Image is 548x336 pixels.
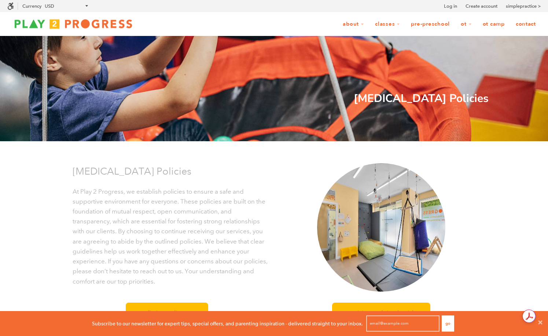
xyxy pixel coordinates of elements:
a: Contact [511,17,541,31]
a: OT [456,17,477,31]
a: About [338,17,369,31]
a: Cancellation Policy [126,303,208,324]
p: Subscribe to our newsletter for expert tips, special offers, and parenting inspiration - delivere... [92,319,363,328]
a: simplepractice > [506,3,541,10]
a: Classes [370,17,405,31]
img: Play2Progress logo [7,17,139,31]
p: At Play 2 Progress, we establish policies to ensure a safe and supportive environment for everyon... [73,187,269,286]
a: Supervision and timely pick-up [332,303,430,324]
strong: [MEDICAL_DATA] Policies [354,91,489,106]
p: [MEDICAL_DATA] Policies [73,163,269,179]
label: Currency [22,3,41,9]
span: Cancellation Policy [131,308,183,318]
a: Log in [444,3,457,10]
span: Supervision and timely pick-up [338,308,425,318]
a: Pre-Preschool [406,17,455,31]
a: OT Camp [478,17,510,31]
input: email@example.com [366,315,439,332]
a: Create account [466,3,497,10]
button: Go [442,315,454,332]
